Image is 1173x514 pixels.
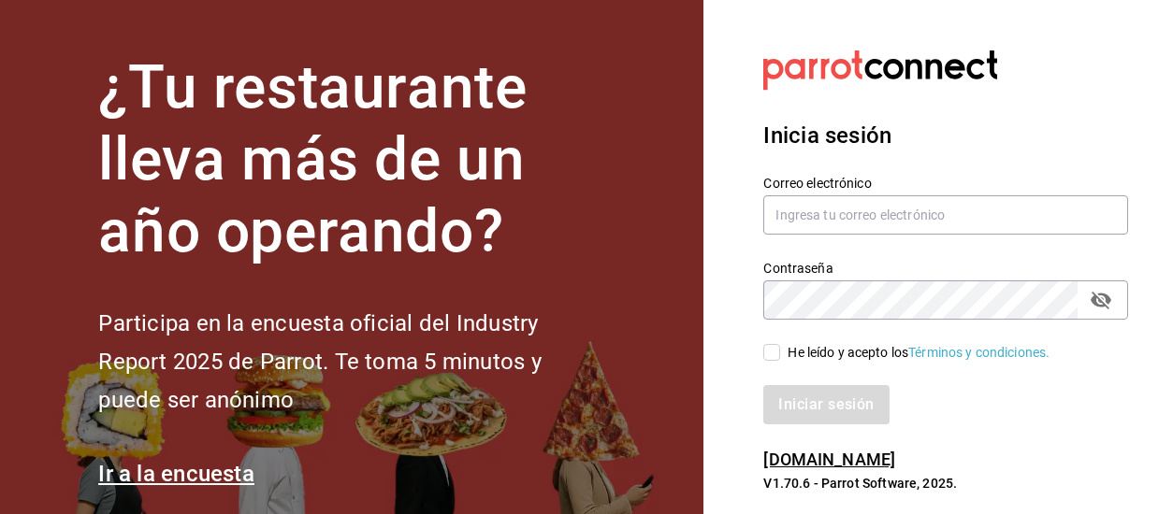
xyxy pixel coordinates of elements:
[763,450,895,469] a: [DOMAIN_NAME]
[908,345,1050,360] a: Términos y condiciones.
[763,262,1128,275] label: Contraseña
[98,52,603,267] h1: ¿Tu restaurante lleva más de un año operando?
[98,461,254,487] a: Ir a la encuesta
[763,177,1128,190] label: Correo electrónico
[788,343,1050,363] div: He leído y acepto los
[763,474,1128,493] p: V1.70.6 - Parrot Software, 2025.
[98,305,603,419] h2: Participa en la encuesta oficial del Industry Report 2025 de Parrot. Te toma 5 minutos y puede se...
[1085,284,1117,316] button: passwordField
[763,195,1128,235] input: Ingresa tu correo electrónico
[763,119,1128,152] h3: Inicia sesión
